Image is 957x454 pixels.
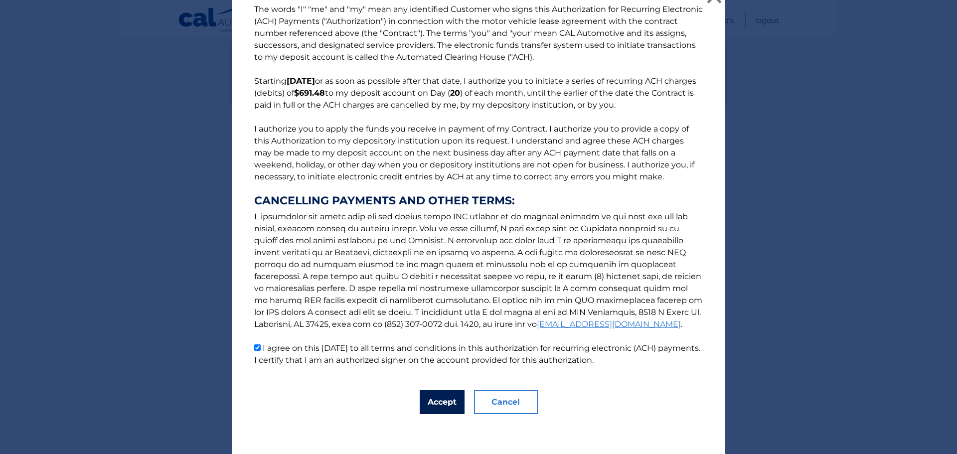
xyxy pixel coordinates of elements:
[254,195,703,207] strong: CANCELLING PAYMENTS AND OTHER TERMS:
[474,390,538,414] button: Cancel
[450,88,460,98] b: 20
[537,319,681,329] a: [EMAIL_ADDRESS][DOMAIN_NAME]
[244,3,713,366] p: The words "I" "me" and "my" mean any identified Customer who signs this Authorization for Recurri...
[287,76,315,86] b: [DATE]
[420,390,465,414] button: Accept
[294,88,325,98] b: $691.48
[254,343,700,365] label: I agree on this [DATE] to all terms and conditions in this authorization for recurring electronic...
